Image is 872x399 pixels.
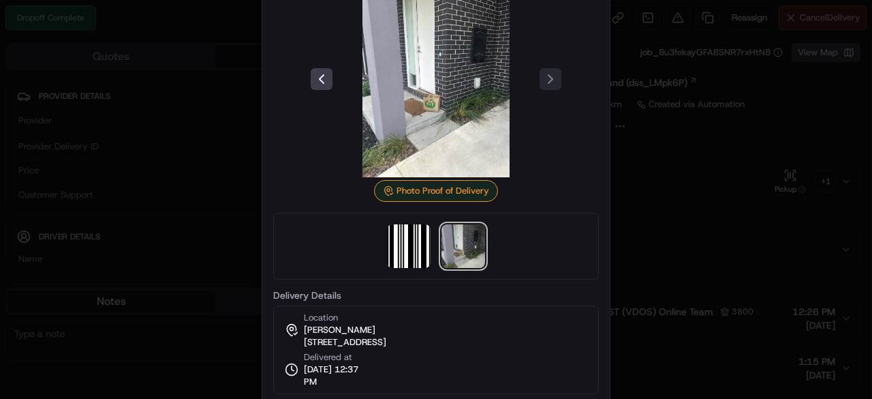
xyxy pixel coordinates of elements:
[387,224,431,268] img: barcode_scan_on_pickup image
[304,312,338,324] span: Location
[304,336,386,349] span: [STREET_ADDRESS]
[304,324,375,336] span: [PERSON_NAME]
[304,351,367,364] span: Delivered at
[441,224,485,268] img: photo_proof_of_delivery image
[374,180,498,202] div: Photo Proof of Delivery
[304,364,367,388] span: [DATE] 12:37 PM
[273,291,599,300] label: Delivery Details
